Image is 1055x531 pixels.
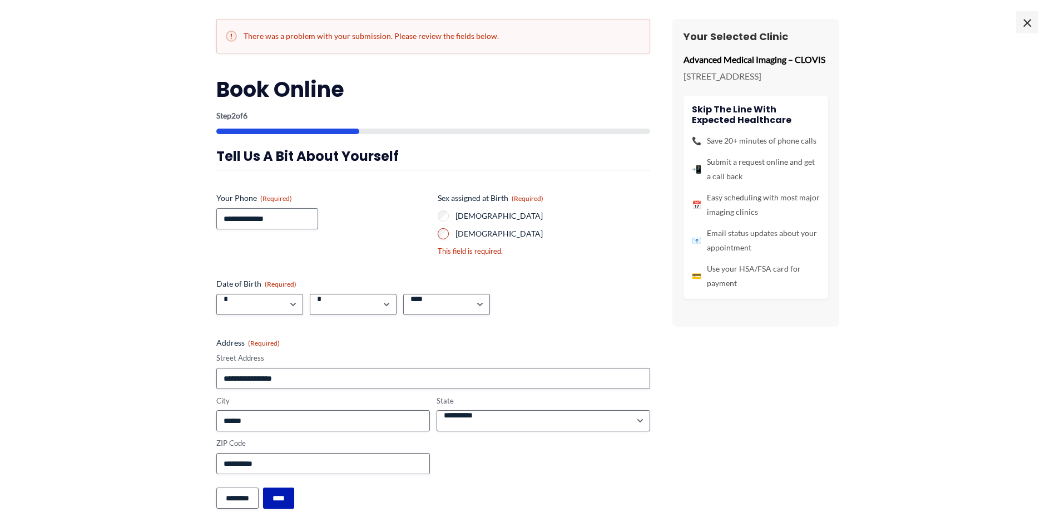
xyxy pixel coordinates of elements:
label: City [216,396,430,406]
label: ZIP Code [216,438,430,449]
h4: Skip the line with Expected Healthcare [692,104,820,125]
li: Easy scheduling with most major imaging clinics [692,190,820,219]
h3: Your Selected Clinic [683,30,828,43]
span: 💳 [692,269,701,283]
label: [DEMOGRAPHIC_DATA] [455,228,650,239]
li: Save 20+ minutes of phone calls [692,134,820,148]
label: [DEMOGRAPHIC_DATA] [455,210,650,222]
li: Submit a request online and get a call back [692,155,820,184]
span: 2 [231,111,236,120]
span: 📲 [692,162,701,176]
span: 📞 [692,134,701,148]
p: [STREET_ADDRESS] [683,68,828,85]
span: 📅 [692,198,701,212]
span: × [1016,11,1038,33]
li: Email status updates about your appointment [692,226,820,255]
legend: Address [216,337,280,348]
legend: Date of Birth [216,278,296,289]
h2: Book Online [216,76,650,103]
legend: Sex assigned at Birth [438,193,543,204]
span: (Required) [260,194,292,203]
p: Advanced Medical Imaging – CLOVIS [683,51,828,68]
span: (Required) [512,194,543,203]
h3: Tell us a bit about yourself [216,147,650,165]
span: (Required) [248,339,280,347]
label: State [437,396,650,406]
span: 6 [243,111,247,120]
div: This field is required. [438,246,650,257]
li: Use your HSA/FSA card for payment [692,262,820,291]
h2: There was a problem with your submission. Please review the fields below. [226,31,641,42]
p: Step of [216,112,650,120]
span: 📧 [692,233,701,248]
label: Street Address [216,353,650,363]
label: Your Phone [216,193,429,204]
span: (Required) [265,280,296,288]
